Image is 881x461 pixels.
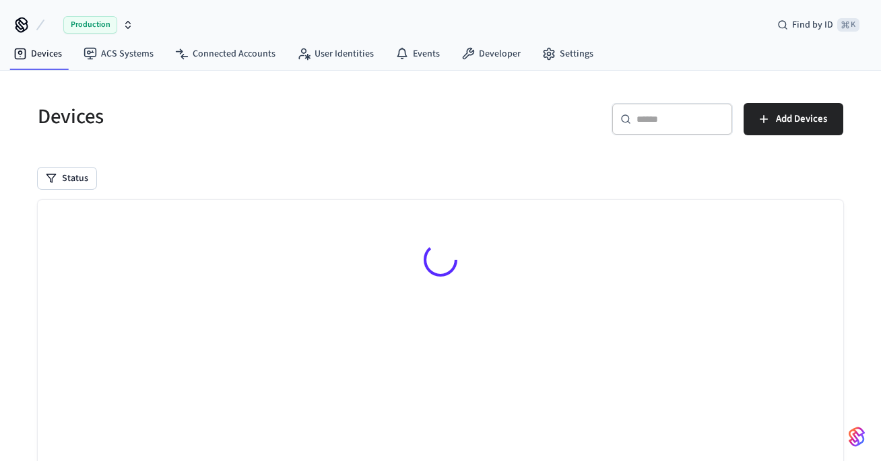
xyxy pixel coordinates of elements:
[451,42,531,66] a: Developer
[164,42,286,66] a: Connected Accounts
[38,103,432,131] h5: Devices
[3,42,73,66] a: Devices
[849,426,865,448] img: SeamLogoGradient.69752ec5.svg
[531,42,604,66] a: Settings
[744,103,843,135] button: Add Devices
[385,42,451,66] a: Events
[792,18,833,32] span: Find by ID
[63,16,117,34] span: Production
[776,110,827,128] span: Add Devices
[73,42,164,66] a: ACS Systems
[837,18,859,32] span: ⌘ K
[766,13,870,37] div: Find by ID⌘ K
[286,42,385,66] a: User Identities
[38,168,96,189] button: Status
